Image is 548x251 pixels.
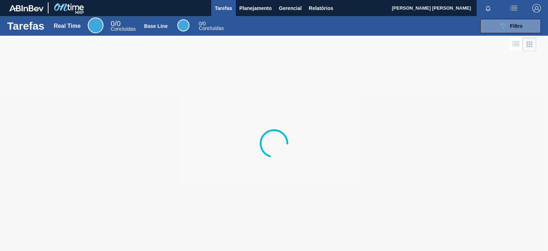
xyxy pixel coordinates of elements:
[239,4,272,12] span: Planejamento
[111,26,136,32] span: Concluídas
[199,21,224,31] div: Base Line
[54,23,81,29] div: Real Time
[144,23,168,29] div: Base Line
[477,3,499,13] button: Notificações
[111,20,115,27] span: 0
[9,5,44,11] img: TNhmsLtSVTkK8tSr43FrP2fwEKptu5GPRR3wAAAABJRU5ErkJggg==
[7,22,45,30] h1: Tarefas
[215,4,232,12] span: Tarefas
[510,23,523,29] span: Filtro
[279,4,302,12] span: Gerencial
[199,25,224,31] span: Concluídas
[199,21,205,26] span: / 0
[88,17,103,33] div: Real Time
[111,20,121,27] span: / 0
[309,4,333,12] span: Relatórios
[111,21,136,31] div: Real Time
[509,4,518,12] img: userActions
[480,19,541,33] button: Filtro
[532,4,541,12] img: Logout
[199,21,202,26] span: 0
[177,19,189,31] div: Base Line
